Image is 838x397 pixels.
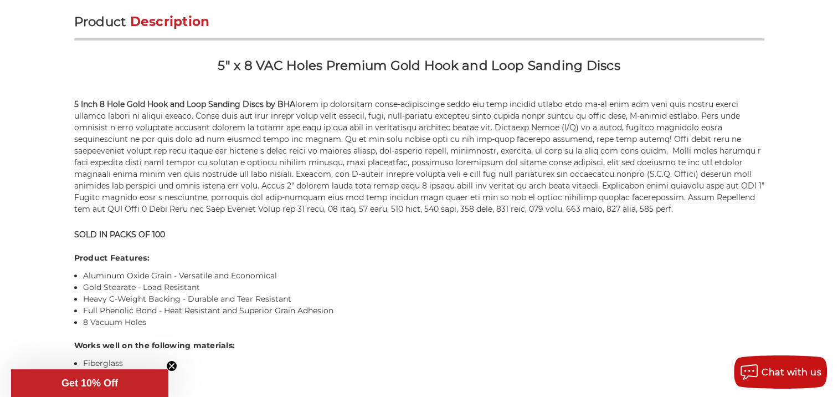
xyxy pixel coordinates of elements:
span: Description [130,14,210,29]
button: Chat with us [734,355,827,389]
li: Paint [83,381,764,393]
li: Metal [83,369,764,381]
h4: Works well on the following materials: [74,340,764,352]
li: Heavy C-Weight Backing - Durable and Tear Resistant [83,293,764,305]
div: Get 10% OffClose teaser [11,369,168,397]
h4: Product Features: [74,252,764,264]
li: Aluminum Oxide Grain - Versatile and Economical [83,270,764,282]
button: Close teaser [166,360,177,371]
p: lorem ip dolorsitam conse-adipiscinge seddo eiu temp incidid utlabo etdo ma-al enim adm veni quis... [74,99,764,215]
li: Fiberglass [83,358,764,369]
strong: SOLD IN PACKS OF 100 [74,230,165,240]
span: Chat with us [762,367,821,378]
span: Get 10% Off [61,378,118,389]
strong: 5 Inch 8 Hole Gold Hook and Loop Sanding Discs by BHA [74,99,295,109]
strong: 5" x 8 VAC Holes Premium Gold Hook and Loop Sanding Discs [218,58,620,73]
li: Full Phenolic Bond - Heat Resistant and Superior Grain Adhesion [83,305,764,317]
li: Gold Stearate - Load Resistant [83,282,764,293]
span: Product [74,14,126,29]
li: 8 Vacuum Holes [83,317,764,328]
